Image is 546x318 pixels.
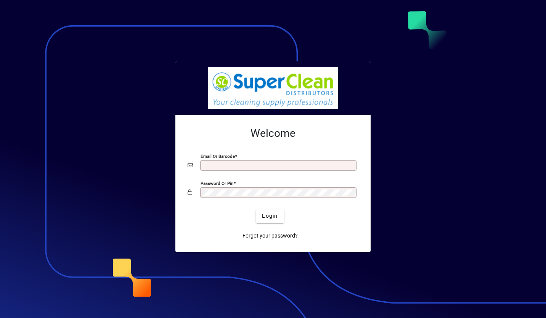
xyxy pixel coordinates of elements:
[256,209,284,223] button: Login
[242,232,298,240] span: Forgot your password?
[201,153,235,159] mat-label: Email or Barcode
[262,212,278,220] span: Login
[201,180,233,186] mat-label: Password or Pin
[188,127,358,140] h2: Welcome
[239,229,301,243] a: Forgot your password?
